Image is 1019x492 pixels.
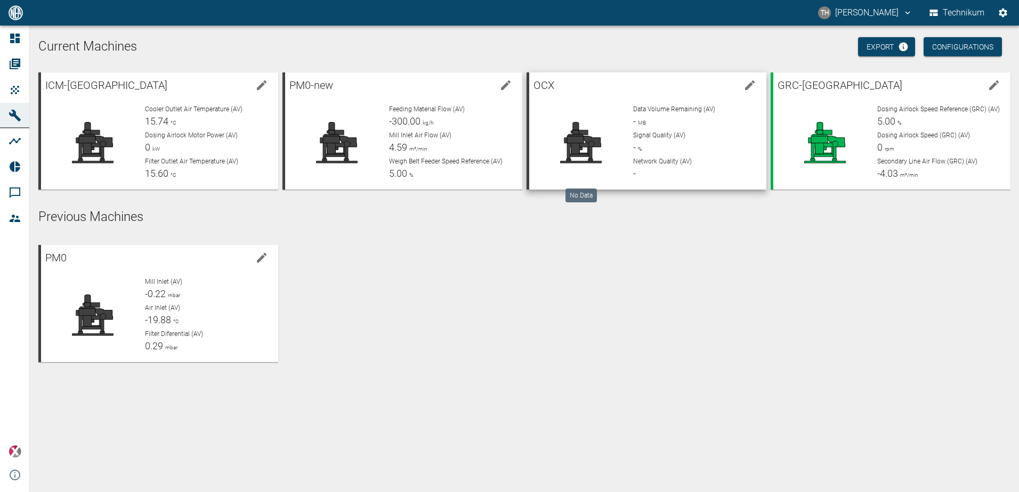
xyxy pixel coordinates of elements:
[171,318,179,324] span: °C
[38,38,1010,55] h1: Current Machines
[533,79,554,92] span: OCX
[633,158,692,165] span: Network Quality (AV)
[633,116,636,127] span: -
[898,42,909,52] svg: Now with HF Export
[877,142,883,153] span: 0
[883,146,894,152] span: rpm
[38,209,1010,226] h5: Previous Machines
[877,132,970,139] span: Dosing Airlock Speed (GRC) (AV)
[927,3,987,22] button: Technikum
[389,168,407,179] span: 5.00
[816,3,914,22] button: thomas.hosten@neuman-esser.de
[633,142,636,153] span: -
[145,105,242,113] span: Cooler Outlet Air Temperature (AV)
[527,72,766,190] a: OCXedit machineData Volume Remaining (AV)-MBSignal Quality (AV)-%Network Quality (AV)-
[877,105,1000,113] span: Dosing Airlock Speed Reference (GRC) (AV)
[150,146,160,152] span: kW
[251,75,272,96] button: edit machine
[993,3,1013,22] button: Settings
[389,105,465,113] span: Feeding Material Flow (AV)
[145,116,168,127] span: 15.74
[858,37,915,57] a: Export
[565,188,597,202] div: No Data
[633,168,636,179] span: -
[145,278,182,285] span: Mill Inlet (AV)
[495,75,516,96] button: edit machine
[407,172,413,178] span: %
[636,146,642,152] span: %
[983,75,1005,96] button: edit machine
[145,132,238,139] span: Dosing Airlock Motor Power (AV)
[778,79,902,92] span: GRC-[GEOGRAPHIC_DATA]
[7,5,24,20] img: logo
[289,79,333,92] span: PM0-new
[168,172,176,178] span: °C
[282,72,522,190] a: PM0-newedit machineFeeding Material Flow (AV)-300.00kg/hMill Inlet Air Flow (AV)4.59m³/minWeigh B...
[636,120,646,126] span: MB
[420,120,433,126] span: kg/h
[877,116,895,127] span: 5.00
[389,116,420,127] span: -300.00
[145,168,168,179] span: 15.60
[45,79,167,92] span: ICM-[GEOGRAPHIC_DATA]
[389,132,451,139] span: Mill Inlet Air Flow (AV)
[633,132,685,139] span: Signal Quality (AV)
[145,330,203,338] span: Filter Diferential (AV)
[163,345,177,350] span: mbar
[771,72,1010,190] a: GRC-[GEOGRAPHIC_DATA]edit machineDosing Airlock Speed Reference (GRC) (AV)5.00%Dosing Airlock Spe...
[38,72,278,190] a: ICM-[GEOGRAPHIC_DATA]edit machineCooler Outlet Air Temperature (AV)15.74°CDosing Airlock Motor Po...
[45,251,67,264] span: PM0
[898,172,918,178] span: m³/min
[407,146,427,152] span: m³/min
[9,445,21,458] img: Xplore Logo
[168,120,176,126] span: °C
[145,158,238,165] span: Filter Outlet Air Temperature (AV)
[166,292,180,298] span: mbar
[145,142,150,153] span: 0
[145,340,163,351] span: 0.29
[924,37,1002,57] button: Configurations
[877,158,977,165] span: Secondary Line Air Flow (GRC) (AV)
[145,314,171,325] span: -19.88
[145,288,166,299] span: -0.22
[739,75,761,96] button: edit machine
[389,142,407,153] span: 4.59
[145,304,180,311] span: Air Inlet (AV)
[895,120,901,126] span: %
[38,245,278,362] a: PM0edit machineMill Inlet (AV)-0.22mbarAir Inlet (AV)-19.88°CFilter Diferential (AV)0.29mbar
[251,247,272,268] button: edit machine
[877,168,898,179] span: -4.03
[389,158,503,165] span: Weigh Belt Feeder Speed Reference (AV)
[818,6,831,19] div: TH
[633,105,715,113] span: Data Volume Remaining (AV)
